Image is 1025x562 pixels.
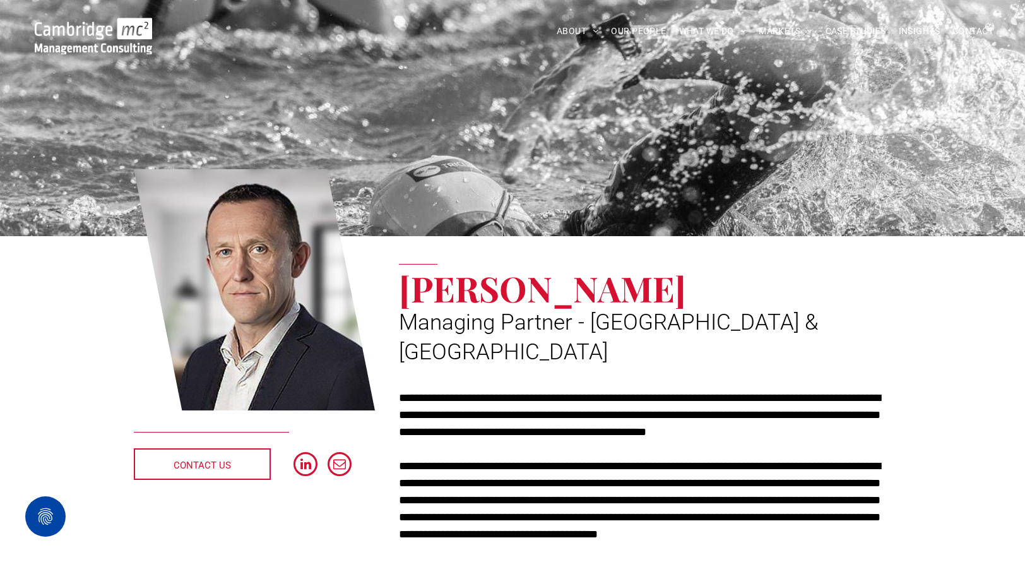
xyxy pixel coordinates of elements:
a: INSIGHTS [892,21,946,41]
a: CASE STUDIES [819,21,892,41]
span: Managing Partner - [GEOGRAPHIC_DATA] & [GEOGRAPHIC_DATA] [399,309,819,365]
a: ABOUT [550,21,605,41]
img: Go to Homepage [35,18,152,54]
a: linkedin [293,452,317,479]
a: WHAT WE DO [673,21,753,41]
a: Your Business Transformed | Cambridge Management Consulting [35,20,152,33]
a: CONTACT [946,21,1000,41]
a: CONTACT US [134,448,271,480]
span: CONTACT US [174,450,231,481]
a: OUR PEOPLE [605,21,672,41]
a: MARKETS [752,21,819,41]
a: email [328,452,352,479]
a: Jason Jennings | Managing Partner - UK & Ireland [134,167,375,412]
span: [PERSON_NAME] [399,265,686,311]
